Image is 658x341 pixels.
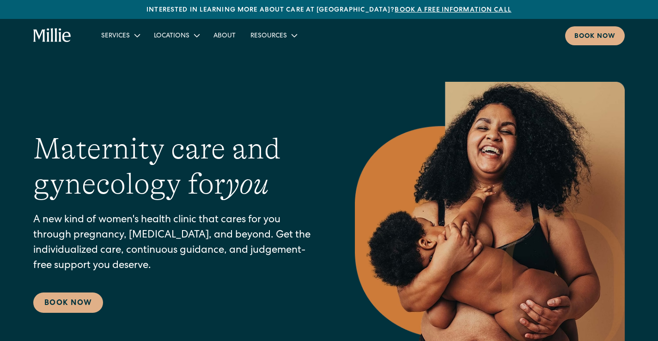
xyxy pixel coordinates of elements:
[94,28,146,43] div: Services
[206,28,243,43] a: About
[225,167,269,201] em: you
[33,131,318,202] h1: Maternity care and gynecology for
[33,213,318,274] p: A new kind of women's health clinic that cares for you through pregnancy, [MEDICAL_DATA], and bey...
[574,32,615,42] div: Book now
[154,31,189,41] div: Locations
[250,31,287,41] div: Resources
[146,28,206,43] div: Locations
[33,28,72,43] a: home
[243,28,304,43] div: Resources
[33,292,103,313] a: Book Now
[565,26,625,45] a: Book now
[395,7,511,13] a: Book a free information call
[101,31,130,41] div: Services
